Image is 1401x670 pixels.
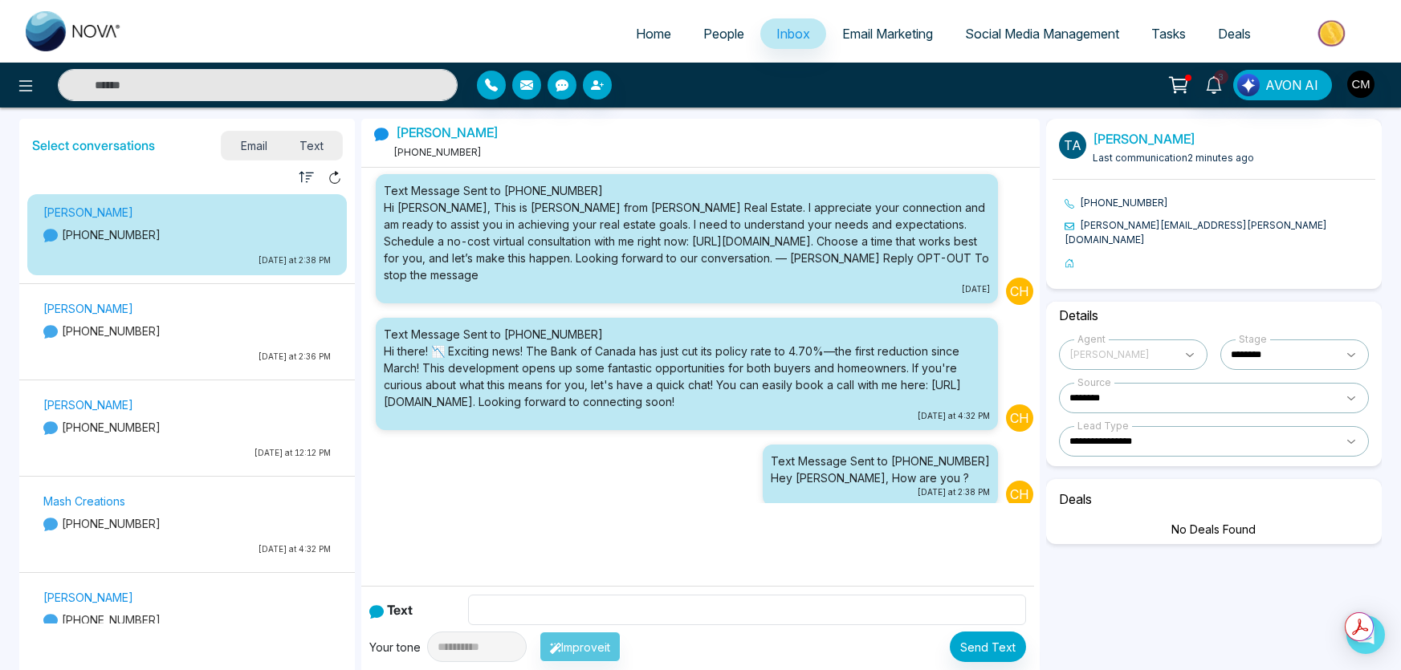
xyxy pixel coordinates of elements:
[26,11,122,51] img: Nova CRM Logo
[384,182,990,283] div: Text Message Sent to [PHONE_NUMBER] Hi [PERSON_NAME], This is [PERSON_NAME] from [PERSON_NAME] Re...
[949,18,1135,49] a: Social Media Management
[1151,26,1186,42] span: Tasks
[771,453,990,486] div: Text Message Sent to [PHONE_NUMBER] Hey [PERSON_NAME], How are you ?
[43,254,331,266] p: [DATE] at 2:38 PM
[43,226,331,243] p: [PHONE_NUMBER]
[620,18,687,49] a: Home
[1069,345,1175,364] span: Charanjeev Mehmi
[1053,485,1375,514] h6: Deals
[384,326,990,410] div: Text Message Sent to [PHONE_NUMBER] Hi there! 📉 Exciting news! The Bank of Canada has just cut it...
[1218,26,1251,42] span: Deals
[283,135,340,156] span: Text
[1053,521,1375,538] div: No Deals Found
[842,26,933,42] span: Email Marketing
[393,146,482,158] span: [PHONE_NUMBER]
[1347,71,1375,98] img: User Avatar
[43,351,331,363] p: [DATE] at 2:36 PM
[1059,132,1086,159] p: Ta
[1074,376,1114,390] div: Source
[1006,481,1033,508] p: Ch
[760,18,826,49] a: Inbox
[43,396,331,413] p: [PERSON_NAME]
[1006,404,1033,432] p: Ch
[1202,18,1267,49] a: Deals
[43,204,331,221] p: [PERSON_NAME]
[1275,15,1391,51] img: Market-place.gif
[32,138,155,153] h5: Select conversations
[43,543,331,555] p: [DATE] at 4:32 PM
[771,486,990,498] small: [DATE] at 2:38 PM
[225,135,283,156] span: Email
[1074,419,1132,433] div: Lead Type
[1214,70,1228,84] span: 3
[1006,278,1033,305] p: Ch
[1135,18,1202,49] a: Tasks
[396,124,499,140] a: [PERSON_NAME]
[387,602,413,618] b: Text
[43,589,331,606] p: [PERSON_NAME]
[1233,70,1332,100] button: AVON AI
[1093,152,1254,164] span: Last communication 2 minutes ago
[384,410,990,422] small: [DATE] at 4:32 PM
[1195,70,1233,98] a: 3
[43,300,331,317] p: [PERSON_NAME]
[1265,75,1318,95] span: AVON AI
[703,26,744,42] span: People
[1236,332,1270,347] div: Stage
[43,419,331,436] p: [PHONE_NUMBER]
[1093,131,1195,147] a: [PERSON_NAME]
[43,493,331,510] p: Mash Creations
[43,447,331,459] p: [DATE] at 12:12 PM
[776,26,810,42] span: Inbox
[1237,74,1260,96] img: Lead Flow
[43,611,331,628] p: [PHONE_NUMBER]
[43,515,331,532] p: [PHONE_NUMBER]
[384,283,990,295] small: [DATE]
[1065,196,1375,210] li: [PHONE_NUMBER]
[965,26,1119,42] span: Social Media Management
[950,631,1026,662] button: Send Text
[1074,332,1109,347] div: Agent
[1065,218,1375,247] li: [PERSON_NAME][EMAIL_ADDRESS][PERSON_NAME][DOMAIN_NAME]
[369,639,427,656] div: Your tone
[636,26,671,42] span: Home
[826,18,949,49] a: Email Marketing
[43,323,331,339] p: [PHONE_NUMBER]
[687,18,760,49] a: People
[1053,302,1375,330] h6: Details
